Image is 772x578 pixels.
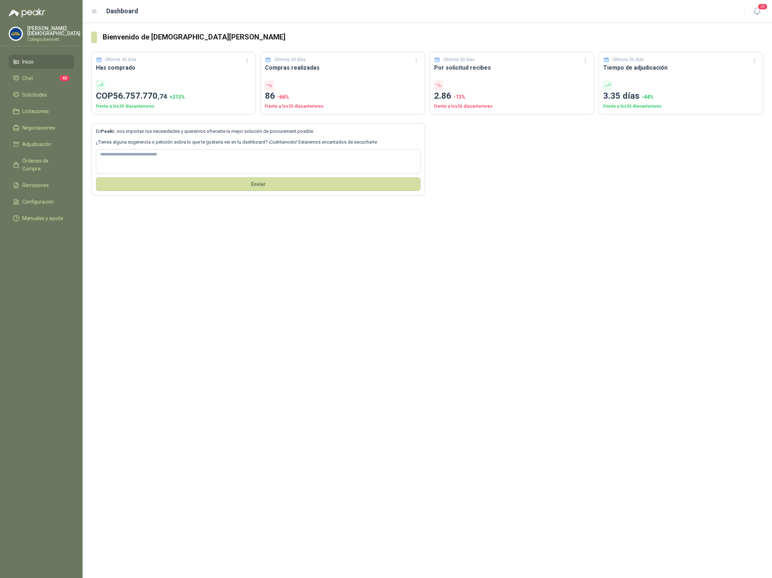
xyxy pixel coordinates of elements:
[22,140,51,148] span: Adjudicación
[750,5,763,18] button: 20
[9,154,74,176] a: Órdenes de Compra
[9,55,74,69] a: Inicio
[265,89,420,103] p: 86
[96,177,420,191] button: Envíar
[9,211,74,225] a: Manuales y ayuda
[101,129,115,134] b: Peakr
[96,139,420,146] p: ¿Tienes alguna sugerencia o petición sobre lo que te gustaría ver en tu dashboard? ¡Cuéntanoslo! ...
[758,3,768,10] span: 20
[96,63,251,72] h3: Has comprado
[9,121,74,135] a: Negociaciones
[60,75,70,81] span: 42
[22,58,34,66] span: Inicio
[434,63,590,72] h3: Por solicitud recibes
[103,32,763,43] h3: Bienvenido de [DEMOGRAPHIC_DATA][PERSON_NAME]
[169,94,185,100] span: + 213 %
[27,37,80,42] p: Colegio Bennett
[22,107,49,115] span: Licitaciones
[443,56,475,63] p: Últimos 30 días
[454,94,465,100] span: -13 %
[106,6,138,16] h1: Dashboard
[603,63,759,72] h3: Tiempo de adjudicación
[9,195,74,209] a: Configuración
[277,94,289,100] span: -66 %
[265,63,420,72] h3: Compras realizadas
[96,103,251,110] p: Frente a los 30 días anteriores
[22,91,47,99] span: Solicitudes
[96,128,420,135] p: En , nos importan tus necesidades y queremos ofrecerte la mejor solución de procurement posible.
[22,124,55,132] span: Negociaciones
[9,9,45,17] img: Logo peakr
[9,104,74,118] a: Licitaciones
[603,103,759,110] p: Frente a los 30 días anteriores
[22,157,67,173] span: Órdenes de Compra
[434,103,590,110] p: Frente a los 30 días anteriores
[105,56,136,63] p: Últimos 30 días
[158,92,167,101] span: ,74
[22,74,33,82] span: Chat
[642,94,654,100] span: -44 %
[603,89,759,103] p: 3.35 días
[113,91,167,101] span: 56.757.770
[9,137,74,151] a: Adjudicación
[96,89,251,103] p: COP
[434,89,590,103] p: 2.86
[9,71,74,85] a: Chat42
[22,198,54,206] span: Configuración
[9,27,23,41] img: Company Logo
[9,88,74,102] a: Solicitudes
[613,56,644,63] p: Últimos 30 días
[22,181,49,189] span: Remisiones
[9,178,74,192] a: Remisiones
[265,103,420,110] p: Frente a los 30 días anteriores
[27,26,80,36] p: [PERSON_NAME] [DEMOGRAPHIC_DATA]
[274,56,306,63] p: Últimos 30 días
[22,214,63,222] span: Manuales y ayuda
